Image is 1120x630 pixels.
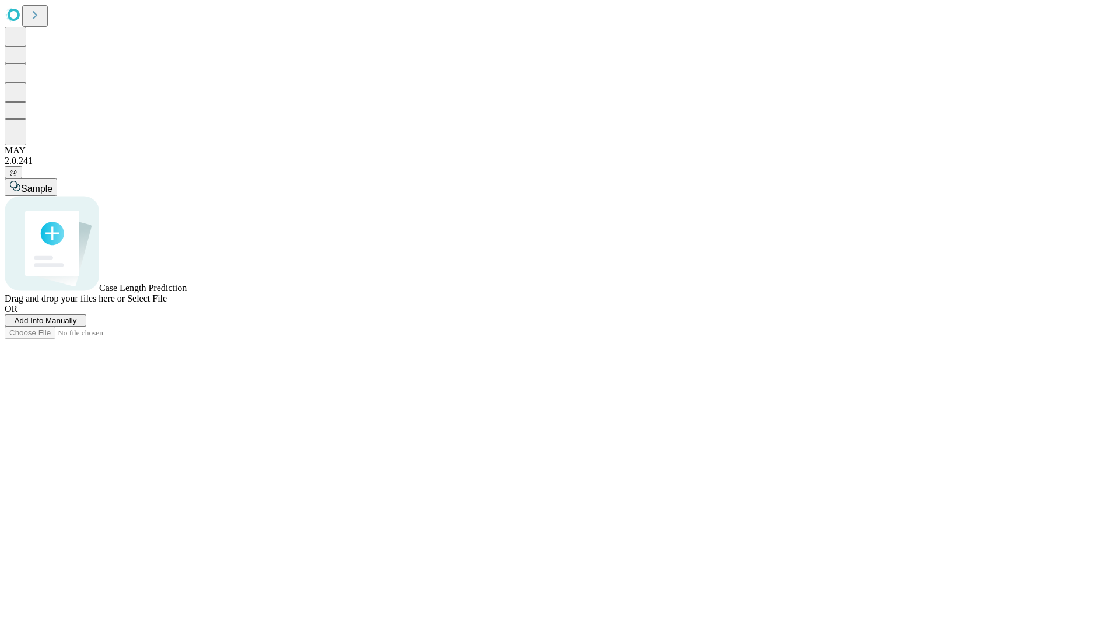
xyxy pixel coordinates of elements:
button: @ [5,166,22,178]
button: Add Info Manually [5,314,86,327]
button: Sample [5,178,57,196]
span: Select File [127,293,167,303]
span: Case Length Prediction [99,283,187,293]
span: Add Info Manually [15,316,77,325]
span: Sample [21,184,52,194]
div: 2.0.241 [5,156,1115,166]
span: @ [9,168,17,177]
span: OR [5,304,17,314]
div: MAY [5,145,1115,156]
span: Drag and drop your files here or [5,293,125,303]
